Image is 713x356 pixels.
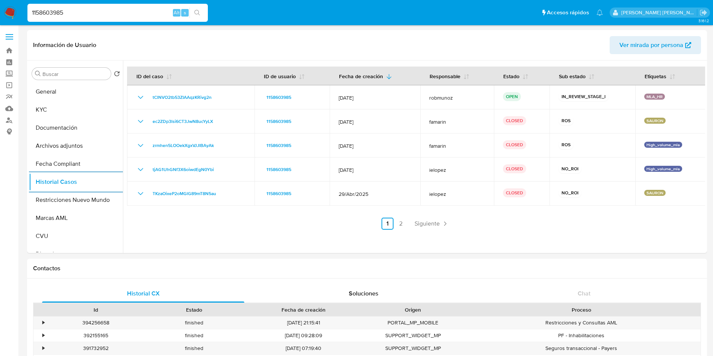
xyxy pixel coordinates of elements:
div: finished [145,329,244,342]
span: Soluciones [349,289,378,298]
button: General [29,83,123,101]
div: PF - Inhabilitaciones [462,329,701,342]
button: Volver al orden por defecto [114,71,120,79]
button: Fecha Compliant [29,155,123,173]
div: Origen [369,306,457,314]
div: • [42,345,44,352]
span: s [184,9,186,16]
button: CVU [29,227,123,245]
div: Seguros transaccional - Payers [462,342,701,354]
button: search-icon [189,8,205,18]
p: sandra.helbardt@mercadolibre.com [621,9,697,16]
span: Alt [174,9,180,16]
button: KYC [29,101,123,119]
button: Ver mirada por persona [610,36,701,54]
input: Buscar usuario o caso... [27,8,208,18]
button: Marcas AML [29,209,123,227]
button: Historial Casos [29,173,123,191]
a: Notificaciones [596,9,603,16]
div: SUPPORT_WIDGET_MP [364,329,462,342]
span: Chat [578,289,590,298]
button: Documentación [29,119,123,137]
div: Fecha de creación [249,306,359,314]
span: Accesos rápidos [547,9,589,17]
input: Buscar [42,71,108,77]
div: Estado [150,306,238,314]
div: [DATE] 07:19:40 [244,342,364,354]
div: 394256658 [47,317,145,329]
button: Direcciones [29,245,123,263]
div: • [42,332,44,339]
div: finished [145,317,244,329]
div: SUPPORT_WIDGET_MP [364,342,462,354]
button: Buscar [35,71,41,77]
a: Salir [699,9,707,17]
div: 392155165 [47,329,145,342]
div: PORTAL_MP_MOBILE [364,317,462,329]
button: Restricciones Nuevo Mundo [29,191,123,209]
div: [DATE] 09:28:09 [244,329,364,342]
span: Ver mirada por persona [619,36,683,54]
div: Proceso [468,306,695,314]
div: 391732952 [47,342,145,354]
div: [DATE] 21:15:41 [244,317,364,329]
button: Archivos adjuntos [29,137,123,155]
h1: Información de Usuario [33,41,96,49]
h1: Contactos [33,265,701,272]
div: • [42,319,44,326]
span: Historial CX [127,289,160,298]
div: Id [52,306,140,314]
div: Restricciones y Consultas AML [462,317,701,329]
div: finished [145,342,244,354]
